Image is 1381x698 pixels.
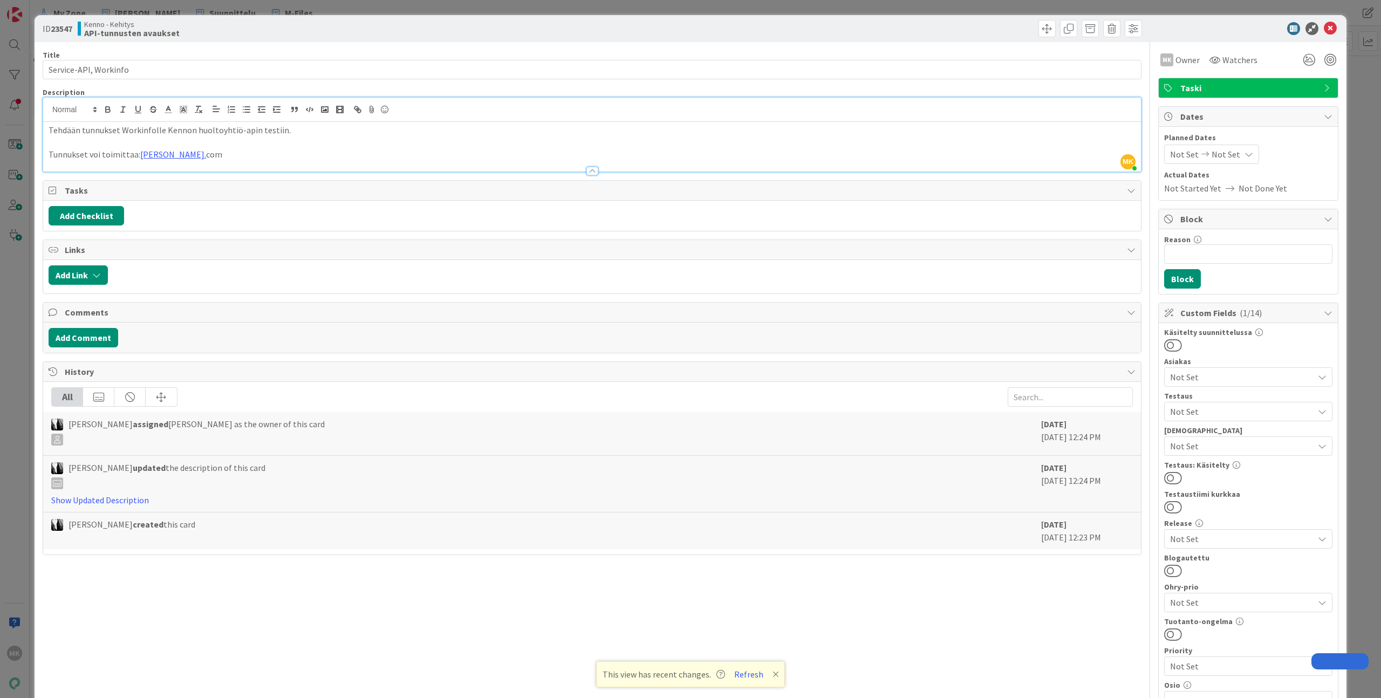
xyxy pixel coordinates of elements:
span: Not Set [1170,595,1308,610]
div: Osio [1164,681,1332,689]
div: Ohry-prio [1164,583,1332,591]
div: Testaustiimi kurkkaa [1164,490,1332,498]
span: Planned Dates [1164,132,1332,143]
div: Release [1164,519,1332,527]
a: [PERSON_NAME]. [140,149,206,160]
span: Kenno - Kehitys [84,20,180,29]
label: Reason [1164,235,1191,244]
b: assigned [133,419,168,429]
span: [PERSON_NAME] [PERSON_NAME] as the owner of this card [69,418,325,446]
b: 23547 [51,23,72,34]
span: [PERSON_NAME] this card [69,518,195,531]
button: Block [1164,269,1201,289]
b: [DATE] [1041,462,1066,473]
span: Not Started Yet [1164,182,1221,195]
div: Käsitelty suunnittelussa [1164,329,1332,336]
div: Testaus [1164,392,1332,400]
div: Tuotanto-ongelma [1164,618,1332,625]
p: Tunnukset voi toimittaa: com [49,148,1136,161]
span: Not Set [1170,532,1314,545]
span: MK [1120,154,1136,169]
div: [DATE] 12:24 PM [1041,461,1133,507]
b: updated [133,462,166,473]
img: KV [51,462,63,474]
button: Refresh [730,667,767,681]
div: All [52,388,83,406]
span: Block [1180,213,1318,225]
span: Not Set [1170,148,1199,161]
span: Not Set [1170,659,1308,674]
span: Actual Dates [1164,169,1332,181]
label: Title [43,50,60,60]
input: Search... [1008,387,1133,407]
b: API-tunnusten avaukset [84,29,180,37]
span: Not Set [1170,405,1314,418]
button: Add Checklist [49,206,124,225]
img: KV [51,419,63,430]
div: Blogautettu [1164,554,1332,562]
span: Tasks [65,184,1122,197]
button: Add Comment [49,328,118,347]
span: Links [65,243,1122,256]
a: Show Updated Description [51,495,149,505]
span: Not Set [1212,148,1240,161]
span: History [65,365,1122,378]
span: This view has recent changes. [603,668,725,681]
b: created [133,519,163,530]
div: [DATE] 12:24 PM [1041,418,1133,450]
div: MK [1160,53,1173,66]
div: [DATE] 12:23 PM [1041,518,1133,544]
span: Not Set [1170,371,1314,384]
span: ID [43,22,72,35]
span: Watchers [1222,53,1257,66]
button: Add Link [49,265,108,285]
span: Taski [1180,81,1318,94]
img: KV [51,519,63,531]
span: Not Set [1170,440,1314,453]
span: Description [43,87,85,97]
p: Tehdään tunnukset Workinfolle Kennon huoltoyhtiö-apin testiin. [49,124,1136,136]
input: type card name here... [43,60,1141,79]
div: Asiakas [1164,358,1332,365]
span: Owner [1175,53,1200,66]
span: Comments [65,306,1122,319]
div: Priority [1164,647,1332,654]
span: [PERSON_NAME] the description of this card [69,461,265,489]
span: Dates [1180,110,1318,123]
span: ( 1/14 ) [1240,307,1262,318]
div: [DEMOGRAPHIC_DATA] [1164,427,1332,434]
span: Custom Fields [1180,306,1318,319]
b: [DATE] [1041,419,1066,429]
b: [DATE] [1041,519,1066,530]
span: Not Done Yet [1239,182,1287,195]
div: Testaus: Käsitelty [1164,461,1332,469]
